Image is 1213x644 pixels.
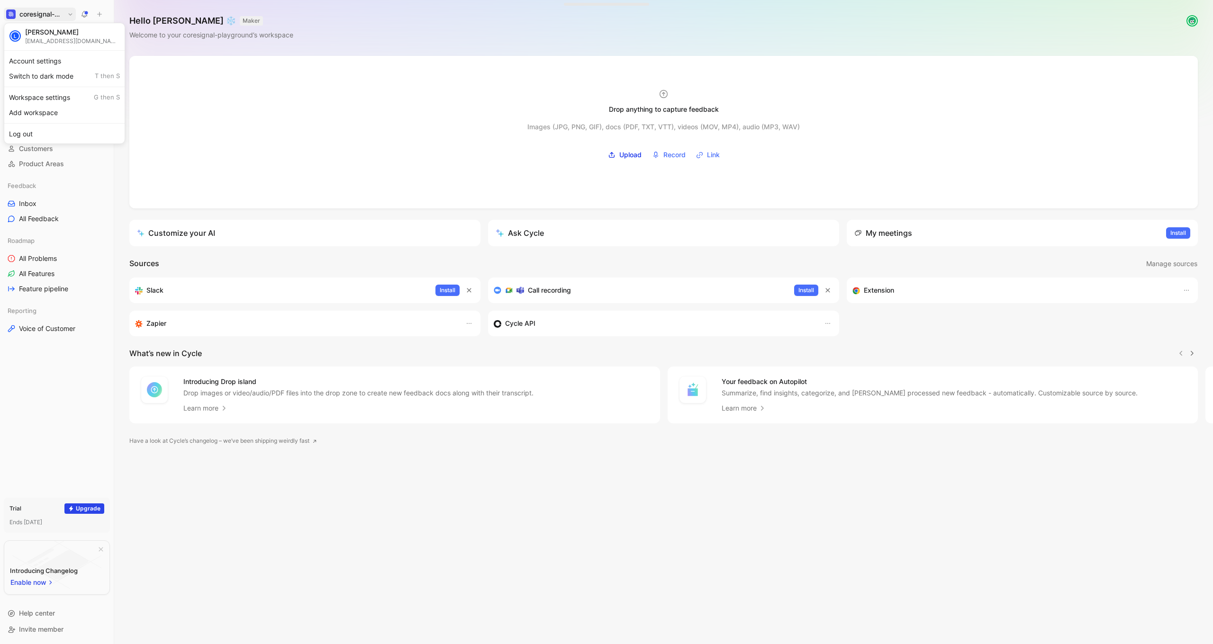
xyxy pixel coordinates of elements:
[6,126,123,142] div: Log out
[25,28,120,36] div: [PERSON_NAME]
[94,93,120,102] span: G then S
[10,31,20,41] div: L
[6,54,123,69] div: Account settings
[6,90,123,105] div: Workspace settings
[4,23,125,144] div: coresignal-playgroundcoresignal-playground
[6,69,123,84] div: Switch to dark mode
[25,37,120,45] div: [EMAIL_ADDRESS][DOMAIN_NAME]
[6,105,123,120] div: Add workspace
[95,72,120,80] span: T then S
